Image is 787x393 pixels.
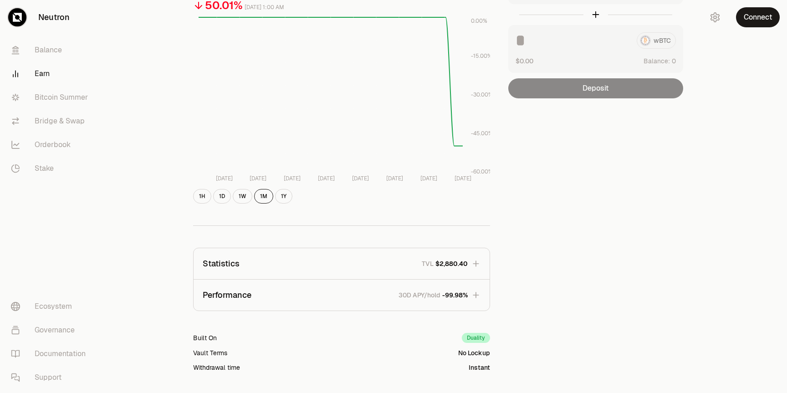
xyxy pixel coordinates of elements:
tspan: 0.00% [471,17,487,25]
p: TVL [422,259,434,268]
tspan: -60.00% [471,168,493,175]
span: $2,880.40 [435,259,468,268]
button: StatisticsTVL$2,880.40 [194,248,490,279]
button: 1M [254,189,273,204]
a: Bridge & Swap [4,109,98,133]
div: No Lockup [458,348,490,357]
div: Withdrawal time [193,363,240,372]
a: Stake [4,157,98,180]
button: 1D [213,189,231,204]
a: Orderbook [4,133,98,157]
tspan: [DATE] [216,175,233,182]
tspan: [DATE] [386,175,403,182]
p: 30D APY/hold [399,291,440,300]
button: Connect [736,7,780,27]
a: Earn [4,62,98,86]
span: Balance: [644,56,670,66]
div: [DATE] 1:00 AM [245,2,284,13]
p: Performance [203,289,251,301]
a: Support [4,366,98,389]
span: -99.98% [442,291,468,300]
div: Duality [462,333,490,343]
tspan: [DATE] [250,175,266,182]
a: Ecosystem [4,295,98,318]
button: Performance30D APY/hold-99.98% [194,280,490,311]
tspan: [DATE] [284,175,301,182]
tspan: [DATE] [455,175,471,182]
button: 1W [233,189,252,204]
button: 1H [193,189,211,204]
a: Governance [4,318,98,342]
div: Instant [469,363,490,372]
a: Balance [4,38,98,62]
tspan: -30.00% [471,91,493,98]
tspan: [DATE] [352,175,369,182]
tspan: -45.00% [471,130,493,137]
tspan: [DATE] [420,175,437,182]
tspan: [DATE] [318,175,335,182]
p: Statistics [203,257,240,270]
div: Built On [193,333,217,342]
button: $0.00 [516,56,533,66]
tspan: -15.00% [471,52,492,60]
a: Documentation [4,342,98,366]
div: Vault Terms [193,348,227,357]
a: Bitcoin Summer [4,86,98,109]
button: 1Y [275,189,292,204]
